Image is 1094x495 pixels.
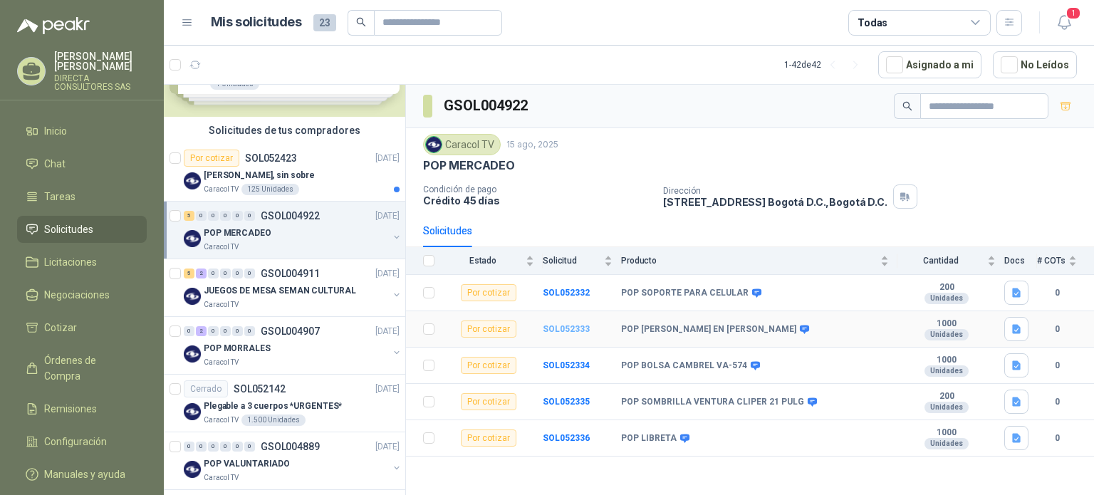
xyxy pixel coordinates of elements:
div: Por cotizar [461,429,516,447]
p: [STREET_ADDRESS] Bogotá D.C. , Bogotá D.C. [663,196,887,208]
p: 15 ago, 2025 [506,138,558,152]
div: Por cotizar [461,284,516,301]
div: 0 [220,442,231,452]
span: Remisiones [44,401,97,417]
div: Por cotizar [461,357,516,374]
span: Tareas [44,189,75,204]
div: Todas [858,15,887,31]
div: Unidades [924,293,969,304]
a: SOL052336 [543,433,590,443]
b: POP LIBRETA [621,433,677,444]
div: 0 [232,326,243,336]
p: Caracol TV [204,357,239,368]
b: 0 [1037,432,1077,445]
span: Órdenes de Compra [44,353,133,384]
div: 2 [196,269,207,278]
span: Chat [44,156,66,172]
a: Configuración [17,428,147,455]
b: 0 [1037,395,1077,409]
p: Caracol TV [204,415,239,426]
b: 1000 [897,318,996,330]
span: Solicitud [543,256,601,266]
p: Plegable a 3 cuerpos *URGENTES* [204,400,342,413]
a: Remisiones [17,395,147,422]
a: Licitaciones [17,249,147,276]
p: Condición de pago [423,184,652,194]
button: No Leídos [993,51,1077,78]
div: 0 [232,269,243,278]
div: 0 [184,326,194,336]
img: Logo peakr [17,17,90,34]
div: 0 [220,211,231,221]
p: [DATE] [375,267,400,281]
div: 5 [184,269,194,278]
a: SOL052335 [543,397,590,407]
p: DIRECTA CONSULTORES SAS [54,74,147,91]
p: [DATE] [375,440,400,454]
div: 2 [196,326,207,336]
img: Company Logo [426,137,442,152]
div: Unidades [924,438,969,449]
a: Inicio [17,118,147,145]
p: POP MERCADEO [204,226,271,240]
b: POP BOLSA CAMBREL VA-574 [621,360,747,372]
span: Licitaciones [44,254,97,270]
div: 0 [244,326,255,336]
div: 0 [196,211,207,221]
div: 5 [184,211,194,221]
p: GSOL004911 [261,269,320,278]
span: # COTs [1037,256,1066,266]
th: Producto [621,247,897,275]
div: 0 [244,211,255,221]
span: Producto [621,256,877,266]
div: 0 [208,326,219,336]
span: Cotizar [44,320,77,335]
span: Manuales y ayuda [44,467,125,482]
p: [PERSON_NAME] [PERSON_NAME] [54,51,147,71]
b: 0 [1037,323,1077,336]
span: Solicitudes [44,222,93,237]
a: 0 2 0 0 0 0 GSOL004907[DATE] Company LogoPOP MORRALESCaracol TV [184,323,402,368]
span: Estado [443,256,523,266]
img: Company Logo [184,172,201,189]
p: POP MERCADEO [423,158,515,173]
div: Por cotizar [461,321,516,338]
div: 0 [208,269,219,278]
div: 0 [196,442,207,452]
th: Solicitud [543,247,621,275]
a: Manuales y ayuda [17,461,147,488]
a: CerradoSOL052142[DATE] Company LogoPlegable a 3 cuerpos *URGENTES*Caracol TV1.500 Unidades [164,375,405,432]
b: 0 [1037,286,1077,300]
p: GSOL004889 [261,442,320,452]
b: 200 [897,282,996,293]
a: SOL052332 [543,288,590,298]
b: 200 [897,391,996,402]
p: JUEGOS DE MESA SEMAN CULTURAL [204,284,356,298]
div: 1 - 42 de 42 [784,53,867,76]
p: Dirección [663,186,887,196]
div: 1.500 Unidades [241,415,306,426]
p: POP MORRALES [204,342,271,355]
b: POP SOPORTE PARA CELULAR [621,288,749,299]
p: Caracol TV [204,472,239,484]
span: Negociaciones [44,287,110,303]
th: Cantidad [897,247,1004,275]
img: Company Logo [184,403,201,420]
a: Cotizar [17,314,147,341]
div: 0 [244,269,255,278]
button: Asignado a mi [878,51,981,78]
p: [DATE] [375,325,400,338]
a: 5 2 0 0 0 0 GSOL004911[DATE] Company LogoJUEGOS DE MESA SEMAN CULTURALCaracol TV [184,265,402,311]
th: Estado [443,247,543,275]
p: SOL052142 [234,384,286,394]
div: Unidades [924,329,969,340]
a: SOL052333 [543,324,590,334]
span: Cantidad [897,256,984,266]
div: 0 [232,211,243,221]
a: Órdenes de Compra [17,347,147,390]
div: 0 [208,442,219,452]
img: Company Logo [184,345,201,363]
